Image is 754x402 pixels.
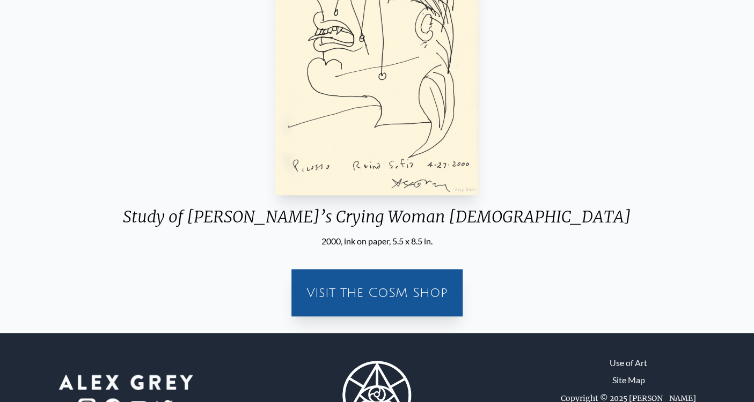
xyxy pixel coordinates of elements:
[114,207,640,235] div: Study of [PERSON_NAME]’s Crying Woman [DEMOGRAPHIC_DATA]
[610,356,647,369] a: Use of Art
[612,374,645,386] a: Site Map
[114,235,640,248] div: 2000, ink on paper, 5.5 x 8.5 in.
[298,276,456,310] a: Visit the CoSM Shop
